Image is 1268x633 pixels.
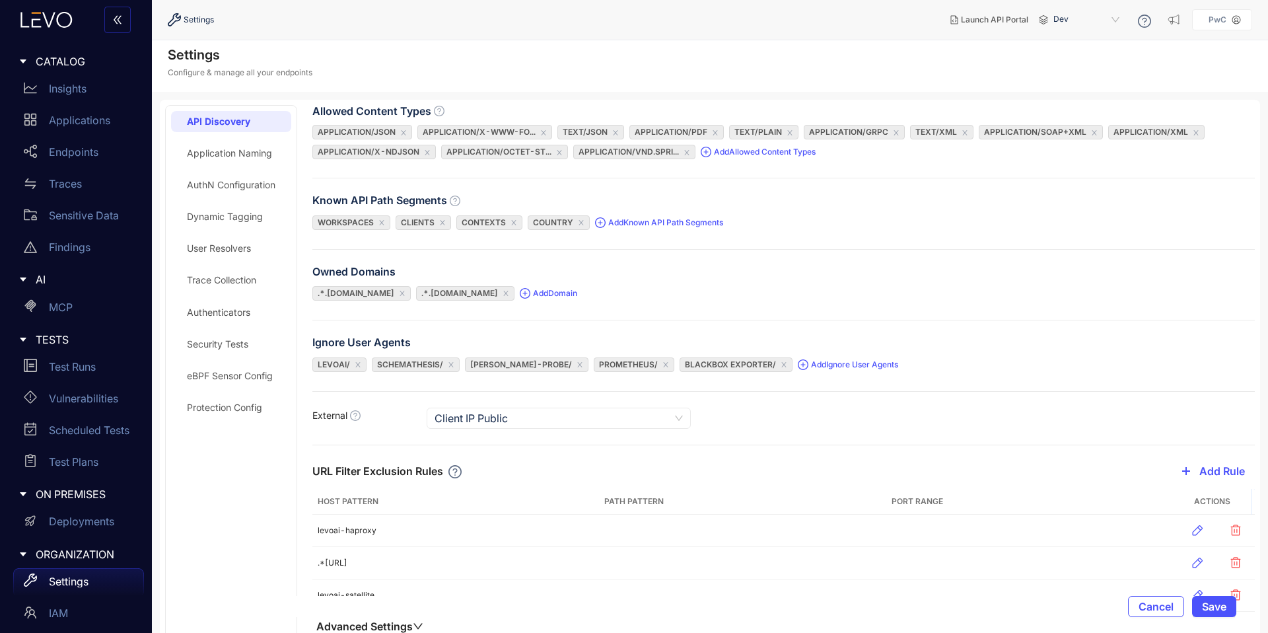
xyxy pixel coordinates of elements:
a: Scheduled Tests [13,417,144,449]
span: Blackbox Exporter/ [685,359,776,369]
span: team [24,606,37,619]
span: close [787,130,793,136]
p: Sensitive Data [49,209,119,221]
p: Insights [49,83,87,94]
button: Save [1192,596,1236,617]
a: Test Runs [13,354,144,385]
button: Launch API Portal [940,9,1039,30]
div: CATALOG [8,48,144,75]
span: close [399,290,405,297]
span: application/pdf [635,127,707,137]
span: workspaces [318,217,374,227]
span: close [556,149,563,156]
span: text/xml [915,127,957,137]
span: country [533,217,573,227]
button: double-left [104,7,131,33]
span: close [448,361,454,368]
a: Deployments [13,509,144,540]
span: close [662,361,669,368]
th: Port Range [886,489,1173,515]
td: levoai-satellite [312,579,600,612]
span: application/x-www-fo... [423,127,536,137]
label: External [312,410,361,421]
span: Client IP Public [435,408,683,428]
div: AI [8,266,144,293]
div: Dynamic Tagging [187,211,263,222]
div: API Discovery [187,116,250,127]
h4: Settings [168,47,312,63]
span: close [893,130,899,136]
span: application/octet-st... [446,147,551,157]
span: close [612,130,619,136]
p: Endpoints [49,146,98,158]
span: AI [36,274,133,285]
span: close [511,219,517,226]
label: Ignore User Agents [312,336,411,348]
a: Settings [13,568,144,600]
div: eBPF Sensor Config [187,371,273,381]
span: question-circle [434,106,444,116]
span: down [413,621,423,632]
div: User Resolvers [187,243,251,254]
span: text/plain [734,127,782,137]
p: MCP [49,301,73,313]
a: MCP [13,294,144,326]
span: contexts [462,217,506,227]
span: Add Allowed Content Types [701,145,816,159]
span: application/x-ndjson [318,147,419,157]
span: Prometheus/ [599,359,658,369]
span: Add Rule [1199,465,1245,477]
span: ORGANIZATION [36,548,133,560]
span: close [400,130,407,136]
span: plus-circle [520,288,530,299]
div: AuthN Configuration [187,180,275,190]
span: Add Ignore User Agents [798,358,898,371]
p: Test Runs [49,361,96,373]
p: Applications [49,114,110,126]
span: ON PREMISES [36,488,133,500]
label: Owned Domains [312,266,396,278]
div: TESTS [8,326,144,354]
span: Add Domain [520,287,577,300]
span: question-circle [450,196,460,206]
td: .*[URL] [312,547,600,579]
span: application/soap+xml [984,127,1086,137]
div: Protection Config [187,402,262,413]
div: URL Filter Exclusion Rules [312,465,462,478]
span: close [712,130,719,136]
p: Configure & manage all your endpoints [168,68,312,77]
p: Vulnerabilities [49,392,118,404]
span: .*.[DOMAIN_NAME] [318,288,394,298]
p: Test Plans [49,456,98,468]
a: Traces [13,170,144,202]
span: caret-right [18,57,28,66]
label: Allowed Content Types [312,105,444,117]
span: caret-right [18,335,28,344]
div: Application Naming [187,148,272,159]
span: application/xml [1113,127,1188,137]
button: plusAdd Rule [1163,461,1255,482]
a: Findings [13,234,144,266]
th: Path Pattern [599,489,886,515]
span: application/json [318,127,396,137]
span: close [684,149,690,156]
span: CATALOG [36,56,133,67]
div: Authenticators [187,307,250,318]
span: schemathesis/ [377,359,443,369]
span: TESTS [36,334,133,346]
th: Host Pattern [312,489,599,515]
a: Applications [13,107,144,139]
td: levoai-haproxy [312,515,600,547]
span: levoai/ [318,359,350,369]
label: Known API Path Segments [312,194,460,206]
a: IAM [13,600,144,632]
span: close [424,149,431,156]
a: Sensitive Data [13,202,144,234]
p: Findings [49,241,90,253]
div: ORGANIZATION [8,540,144,568]
span: close [1091,130,1098,136]
p: IAM [49,607,68,619]
span: Dev [1053,9,1122,30]
span: application/vnd.spri... [579,147,679,157]
p: Scheduled Tests [49,424,129,436]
